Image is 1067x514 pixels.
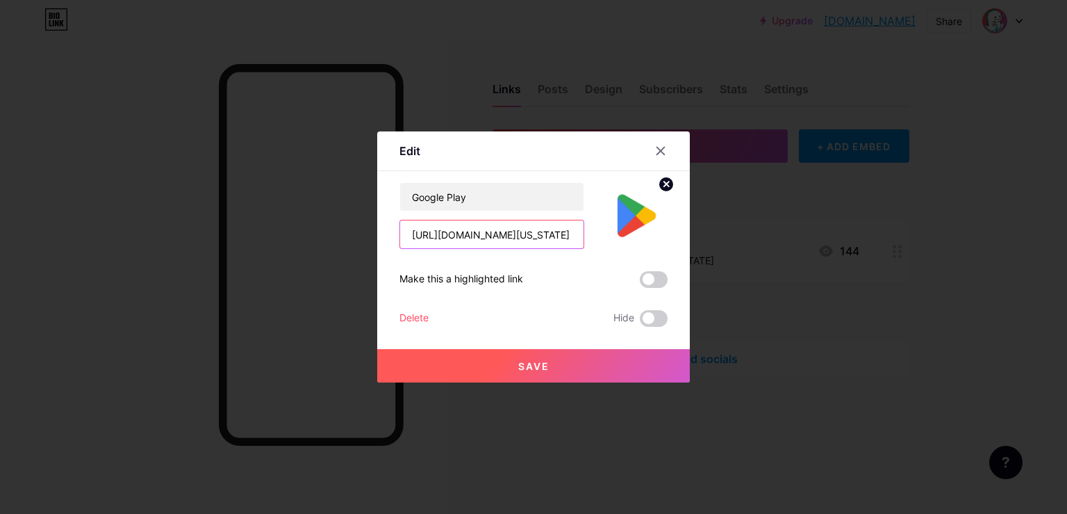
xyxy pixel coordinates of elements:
div: Make this a highlighted link [399,271,523,288]
span: Hide [613,310,634,327]
input: Title [400,183,584,211]
div: Delete [399,310,429,327]
span: Save [518,360,549,372]
div: Edit [399,143,420,159]
img: link_thumbnail [601,182,668,249]
button: Save [377,349,690,383]
input: URL [400,220,584,248]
